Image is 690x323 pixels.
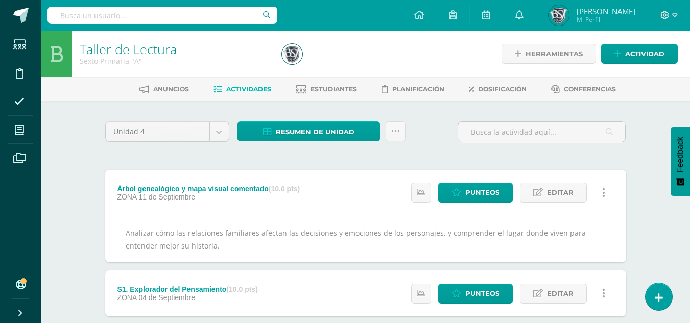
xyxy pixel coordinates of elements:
span: 11 de Septiembre [138,193,195,201]
h1: Taller de Lectura [80,42,270,56]
a: Resumen de unidad [237,121,380,141]
img: 065dfccafff6cc22795d8c7af1ef8873.png [282,44,302,64]
div: Árbol genealógico y mapa visual comentado [117,185,300,193]
span: Planificación [392,85,444,93]
a: Punteos [438,183,513,203]
input: Busca la actividad aquí... [458,122,625,142]
input: Busca un usuario... [47,7,277,24]
div: Analizar cómo las relaciones familiares afectan las decisiones y emociones de los personajes, y c... [105,216,626,262]
span: ZONA [117,293,136,302]
span: Punteos [465,284,499,303]
span: Editar [547,183,574,202]
span: Actividades [226,85,271,93]
span: Unidad 4 [113,122,202,141]
a: Actividades [213,81,271,97]
a: Estudiantes [296,81,357,97]
span: Estudiantes [311,85,357,93]
span: Herramientas [526,44,583,63]
button: Feedback - Mostrar encuesta [671,127,690,196]
div: S1. Explorador del Pensamiento [117,285,257,293]
span: Editar [547,284,574,303]
span: Anuncios [153,85,189,93]
span: [PERSON_NAME] [577,6,635,16]
div: Sexto Primaria 'A' [80,56,270,66]
span: Mi Perfil [577,15,635,24]
span: Feedback [676,137,685,172]
span: Conferencias [564,85,616,93]
a: Planificación [382,81,444,97]
strong: (10.0 pts) [226,285,257,293]
a: Herramientas [502,44,596,64]
a: Actividad [601,44,678,64]
strong: (10.0 pts) [269,185,300,193]
a: Unidad 4 [106,122,229,141]
span: Actividad [625,44,664,63]
a: Anuncios [139,81,189,97]
span: Resumen de unidad [276,122,354,141]
a: Taller de Lectura [80,40,177,58]
a: Conferencias [551,81,616,97]
span: Dosificación [478,85,527,93]
a: Dosificación [469,81,527,97]
span: 04 de Septiembre [138,293,195,302]
span: ZONA [117,193,136,201]
span: Punteos [465,183,499,202]
a: Punteos [438,284,513,304]
img: 065dfccafff6cc22795d8c7af1ef8873.png [549,5,569,26]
